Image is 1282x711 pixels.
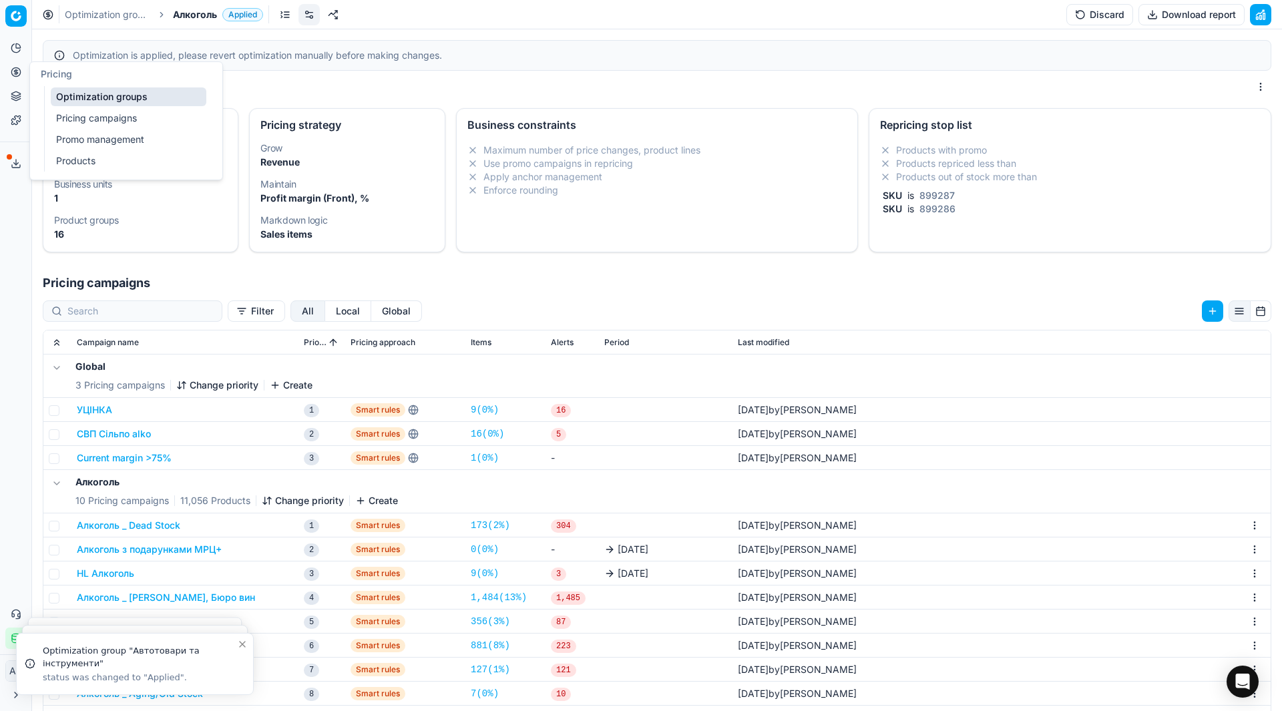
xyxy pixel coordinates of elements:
[738,664,769,675] span: [DATE]
[351,687,405,700] span: Smart rules
[77,591,255,604] button: Алкоголь _ [PERSON_NAME], Бюро вин
[551,688,571,701] span: 10
[327,336,340,349] button: Sorted by Priority ascending
[75,360,312,373] h5: Global
[180,494,250,507] span: 11,056 Products
[618,567,648,580] span: [DATE]
[304,519,319,533] span: 1
[260,144,433,153] dt: Grow
[351,403,405,417] span: Smart rules
[65,8,150,21] a: Optimization groups
[260,228,312,240] strong: Sales items
[1227,666,1259,698] div: Open Intercom Messenger
[54,216,227,225] dt: Product groups
[75,475,398,489] h5: Алкоголь
[5,660,27,682] button: АП
[551,337,574,348] span: Alerts
[738,687,857,700] div: by [PERSON_NAME]
[738,519,857,532] div: by [PERSON_NAME]
[738,567,857,580] div: by [PERSON_NAME]
[77,519,180,532] button: Алкоголь _ Dead Stock
[880,157,1260,170] li: Products repriced less than
[738,591,857,604] div: by [PERSON_NAME]
[77,615,188,628] button: Алкоголь _ Баядера_УДІ
[738,663,857,676] div: by [PERSON_NAME]
[304,337,327,348] span: Priority
[471,567,499,580] a: 9(0%)
[351,567,405,580] span: Smart rules
[65,8,263,21] nav: breadcrumb
[351,451,405,465] span: Smart rules
[738,615,857,628] div: by [PERSON_NAME]
[738,640,769,651] span: [DATE]
[304,452,319,465] span: 3
[262,494,344,507] button: Change priority
[351,519,405,532] span: Smart rules
[471,427,504,441] a: 16(0%)
[67,304,214,318] input: Search
[880,190,905,201] span: SKU
[77,403,112,417] button: УЦІНКА
[738,688,769,699] span: [DATE]
[75,494,169,507] span: 10 Pricing campaigns
[260,156,300,168] strong: Revenue
[304,688,319,701] span: 8
[551,664,576,677] span: 121
[471,591,527,604] a: 1,484(13%)
[471,403,499,417] a: 9(0%)
[604,337,629,348] span: Period
[467,184,847,197] li: Enforce rounding
[471,639,510,652] a: 881(8%)
[738,543,769,555] span: [DATE]
[618,543,648,556] span: [DATE]
[43,644,237,670] div: Optimization group "Автотовари та інструменти"
[54,228,64,240] strong: 16
[260,192,369,204] strong: Profit margin (Front), %
[351,663,405,676] span: Smart rules
[371,300,422,322] button: global
[471,543,499,556] a: 0(0%)
[738,591,769,603] span: [DATE]
[905,203,917,214] span: is
[260,216,433,225] dt: Markdown logic
[551,616,571,629] span: 87
[51,109,206,128] a: Pricing campaigns
[77,567,134,580] button: HL Алкоголь
[351,591,405,604] span: Smart rules
[738,404,769,415] span: [DATE]
[880,170,1260,184] li: Products out of stock more than
[551,519,576,533] span: 304
[73,49,1260,62] div: Optimization is applied, please revert optimization manually before making changes.
[738,427,857,441] div: by [PERSON_NAME]
[270,379,312,392] button: Create
[551,428,566,441] span: 5
[738,452,769,463] span: [DATE]
[738,639,857,652] div: by [PERSON_NAME]
[54,180,227,189] dt: Business units
[51,152,206,170] a: Products
[77,451,172,465] button: Current margin >75%
[6,661,26,681] span: АП
[738,337,789,348] span: Last modified
[77,337,139,348] span: Campaign name
[880,120,1260,130] div: Repricing stop list
[228,300,285,322] button: Filter
[917,203,958,214] span: 899286
[351,427,405,441] span: Smart rules
[77,427,151,441] button: СВП Сільпо alko
[222,8,263,21] span: Applied
[304,543,319,557] span: 2
[467,157,847,170] li: Use promo campaigns in repricing
[290,300,325,322] button: all
[738,519,769,531] span: [DATE]
[1066,4,1133,25] button: Discard
[304,640,319,653] span: 6
[738,428,769,439] span: [DATE]
[351,615,405,628] span: Smart rules
[738,616,769,627] span: [DATE]
[467,144,847,157] li: Maximum number of price changes, product lines
[75,379,165,392] span: 3 Pricing campaigns
[173,8,217,21] span: Алкоголь
[1138,4,1245,25] button: Download report
[471,337,491,348] span: Items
